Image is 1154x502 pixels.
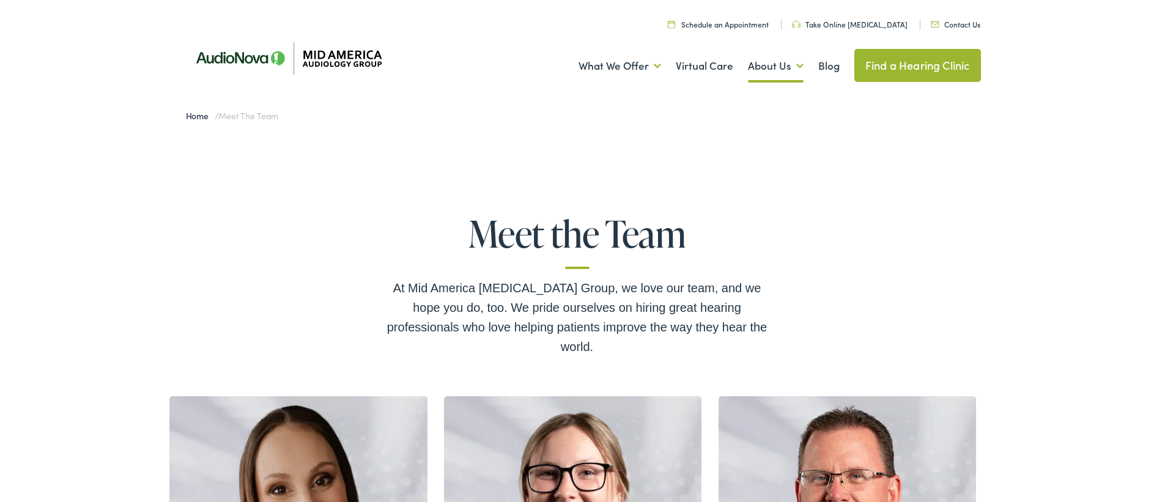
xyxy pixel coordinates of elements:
[668,19,769,29] a: Schedule an Appointment
[579,43,661,89] a: What We Offer
[748,43,804,89] a: About Us
[931,21,939,28] img: utility icon
[818,43,840,89] a: Blog
[218,109,278,122] span: Meet the Team
[854,49,981,82] a: Find a Hearing Clinic
[668,20,675,28] img: utility icon
[676,43,733,89] a: Virtual Care
[382,213,773,269] h1: Meet the Team
[792,21,801,28] img: utility icon
[382,278,773,356] div: At Mid America [MEDICAL_DATA] Group, we love our team, and we hope you do, too. We pride ourselve...
[186,109,278,122] span: /
[186,109,215,122] a: Home
[931,19,980,29] a: Contact Us
[792,19,908,29] a: Take Online [MEDICAL_DATA]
